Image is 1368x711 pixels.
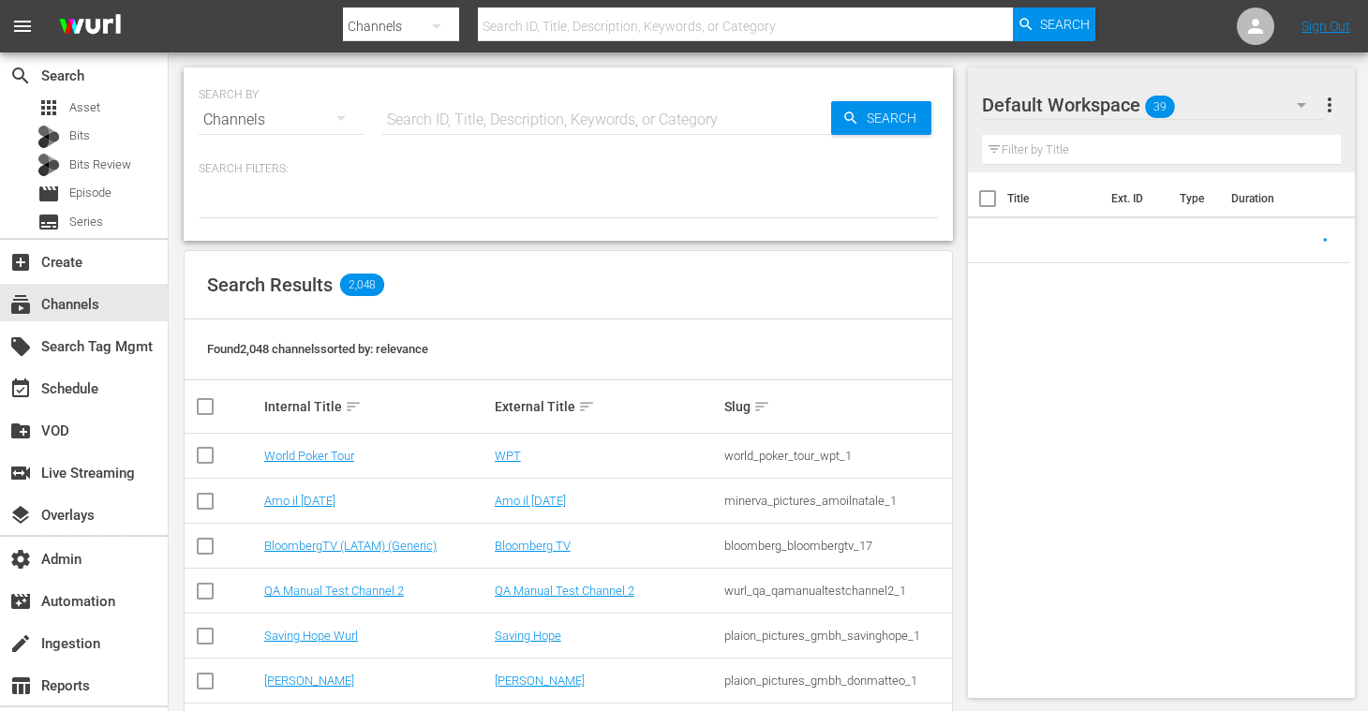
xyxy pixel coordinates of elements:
[1100,172,1168,225] th: Ext. ID
[45,5,135,49] img: ans4CAIJ8jUAAAAAAAAAAAAAAAAAAAAAAAAgQb4GAAAAAAAAAAAAAAAAAAAAAAAAJMjXAAAAAAAAAAAAAAAAAAAAAAAAgAT5G...
[495,395,720,418] div: External Title
[9,293,32,316] span: Channels
[69,98,100,117] span: Asset
[9,590,32,613] span: Automation
[199,94,364,146] div: Channels
[9,251,32,274] span: Create
[9,65,32,87] span: Search
[69,156,131,174] span: Bits Review
[69,184,112,202] span: Episode
[724,494,949,508] div: minerva_pictures_amoilnatale_1
[1013,7,1095,41] button: Search
[578,398,595,415] span: sort
[264,539,437,553] a: BloombergTV (LATAM) (Generic)
[207,274,333,296] span: Search Results
[831,101,931,135] button: Search
[1040,7,1090,41] span: Search
[1318,94,1341,116] span: more_vert
[69,213,103,231] span: Series
[9,504,32,526] span: Overlays
[264,494,335,508] a: Amo il [DATE]
[9,335,32,358] span: Search Tag Mgmt
[724,674,949,688] div: plaion_pictures_gmbh_donmatteo_1
[724,395,949,418] div: Slug
[37,126,60,148] div: Bits
[11,15,34,37] span: menu
[264,629,358,643] a: Saving Hope Wurl
[9,548,32,570] span: Admin
[345,398,362,415] span: sort
[495,494,566,508] a: Amo il [DATE]
[1145,87,1175,126] span: 39
[1007,172,1100,225] th: Title
[9,420,32,442] span: VOD
[264,395,489,418] div: Internal Title
[37,96,60,119] span: Asset
[9,632,32,655] span: Ingestion
[753,398,770,415] span: sort
[1318,82,1341,127] button: more_vert
[37,183,60,205] span: Episode
[724,539,949,553] div: bloomberg_bloombergtv_17
[495,584,634,598] a: QA Manual Test Channel 2
[495,539,571,553] a: Bloomberg TV
[859,101,931,135] span: Search
[199,161,938,177] p: Search Filters:
[9,462,32,484] span: Live Streaming
[1168,172,1220,225] th: Type
[264,674,354,688] a: [PERSON_NAME]
[69,126,90,145] span: Bits
[9,674,32,697] span: Reports
[495,674,585,688] a: [PERSON_NAME]
[37,211,60,233] span: Series
[1301,19,1350,34] a: Sign Out
[9,378,32,400] span: Schedule
[724,449,949,463] div: world_poker_tour_wpt_1
[982,79,1324,131] div: Default Workspace
[264,449,354,463] a: World Poker Tour
[340,274,384,296] span: 2,048
[495,449,521,463] a: WPT
[1220,172,1332,225] th: Duration
[264,584,404,598] a: QA Manual Test Channel 2
[724,584,949,598] div: wurl_qa_qamanualtestchannel2_1
[724,629,949,643] div: plaion_pictures_gmbh_savinghope_1
[207,342,428,356] span: Found 2,048 channels sorted by: relevance
[37,154,60,176] div: Bits Review
[495,629,561,643] a: Saving Hope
